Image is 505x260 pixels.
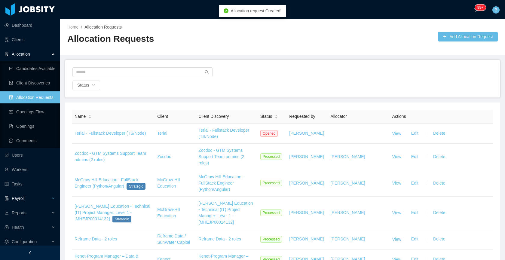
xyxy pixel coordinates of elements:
[9,120,55,132] a: icon: file-textOpenings
[198,201,253,225] a: [PERSON_NAME] Education - Technical (IT) Project Manager: Level 1 - [MHEJP00014132]
[75,151,146,162] a: Zocdoc - GTM Systems Support Team admins (2 roles)
[5,164,55,176] a: icon: userWorkers
[406,152,423,161] button: Edit
[428,208,450,218] button: Delete
[12,52,30,57] span: Allocation
[9,135,55,147] a: icon: messageComments
[112,216,131,222] span: Strategic
[406,208,423,218] button: Edit
[5,19,55,31] a: icon: pie-chartDashboard
[5,52,9,56] i: icon: solution
[260,153,282,160] span: Processed
[157,114,168,119] span: Client
[392,154,401,159] a: View
[275,116,278,118] i: icon: caret-down
[5,149,55,161] a: icon: robotUsers
[72,81,100,90] button: Statusicon: down
[392,237,401,241] a: View
[157,207,180,218] a: McGraw-Hill Education
[428,129,450,138] button: Delete
[289,181,324,185] a: [PERSON_NAME]
[392,210,401,215] a: View
[198,237,241,241] a: Reframe Data - 2 roles
[392,131,401,136] a: View
[157,177,180,188] a: McGraw-Hill Education
[406,178,423,188] button: Edit
[5,211,9,215] i: icon: line-chart
[224,8,228,13] i: icon: check-circle
[494,6,497,14] span: B
[438,32,498,41] button: icon: plusAdd Allocation Request
[198,174,244,192] a: McGraw Hill-Education - FullStack Engineer (Python/Angular)
[475,5,486,11] sup: 245
[198,114,229,119] span: Client Discovery
[330,181,365,185] a: [PERSON_NAME]
[289,154,324,159] a: [PERSON_NAME]
[330,210,365,215] a: [PERSON_NAME]
[205,70,209,74] i: icon: search
[260,236,282,243] span: Processed
[330,114,347,119] span: Allocator
[392,114,406,119] span: Actions
[5,196,9,200] i: icon: file-protect
[428,178,450,188] button: Delete
[289,114,315,119] span: Requested by
[473,8,477,12] i: icon: bell
[84,25,122,29] span: Allocation Requests
[157,234,190,245] a: Reframe Data / SunWater Capital
[67,33,283,45] h2: Allocation Requests
[9,106,55,118] a: icon: idcardOpenings Flow
[5,240,9,244] i: icon: setting
[157,154,171,159] a: Zocdoc
[88,114,92,116] i: icon: caret-up
[406,234,423,244] button: Edit
[9,91,55,103] a: icon: file-doneAllocation Requests
[330,154,365,159] a: [PERSON_NAME]
[5,34,55,46] a: icon: auditClients
[9,63,55,75] a: icon: line-chartCandidates Available
[289,131,324,136] a: [PERSON_NAME]
[406,129,423,138] button: Edit
[392,181,401,185] a: View
[275,114,278,116] i: icon: caret-up
[88,116,92,118] i: icon: caret-down
[5,225,9,229] i: icon: medicine-box
[198,148,244,165] a: Zocdoc - GTM Systems Support Team admins (2 roles)
[289,237,324,241] a: [PERSON_NAME]
[75,204,150,221] a: [PERSON_NAME] Education - Technical (IT) Project Manager: Level 1 - [MHEJP00014132]
[75,113,86,120] span: Name
[157,131,167,136] a: Terial
[260,180,282,186] span: Processed
[75,177,138,188] a: McGraw Hill-Education - FullStack Engineer (Python/Angular)
[67,25,78,29] a: Home
[428,152,450,161] button: Delete
[12,210,26,215] span: Reports
[75,131,146,136] a: Terial - Fullstack Developer (TS/Node)
[231,8,282,13] span: Allocation request Created!
[289,210,324,215] a: [PERSON_NAME]
[127,183,145,190] span: Strategic
[260,113,272,120] span: Status
[5,178,55,190] a: icon: profileTasks
[330,237,365,241] a: [PERSON_NAME]
[198,128,249,139] a: Terial - Fullstack Developer (TS/Node)
[428,234,450,244] button: Delete
[75,237,117,241] a: Reframe Data - 2 roles
[81,25,82,29] span: /
[274,114,278,118] div: Sort
[12,239,37,244] span: Configuration
[9,77,55,89] a: icon: file-searchClient Discoveries
[260,210,282,216] span: Processed
[88,114,92,118] div: Sort
[12,225,24,230] span: Health
[12,196,25,201] span: Payroll
[260,130,278,137] span: Opened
